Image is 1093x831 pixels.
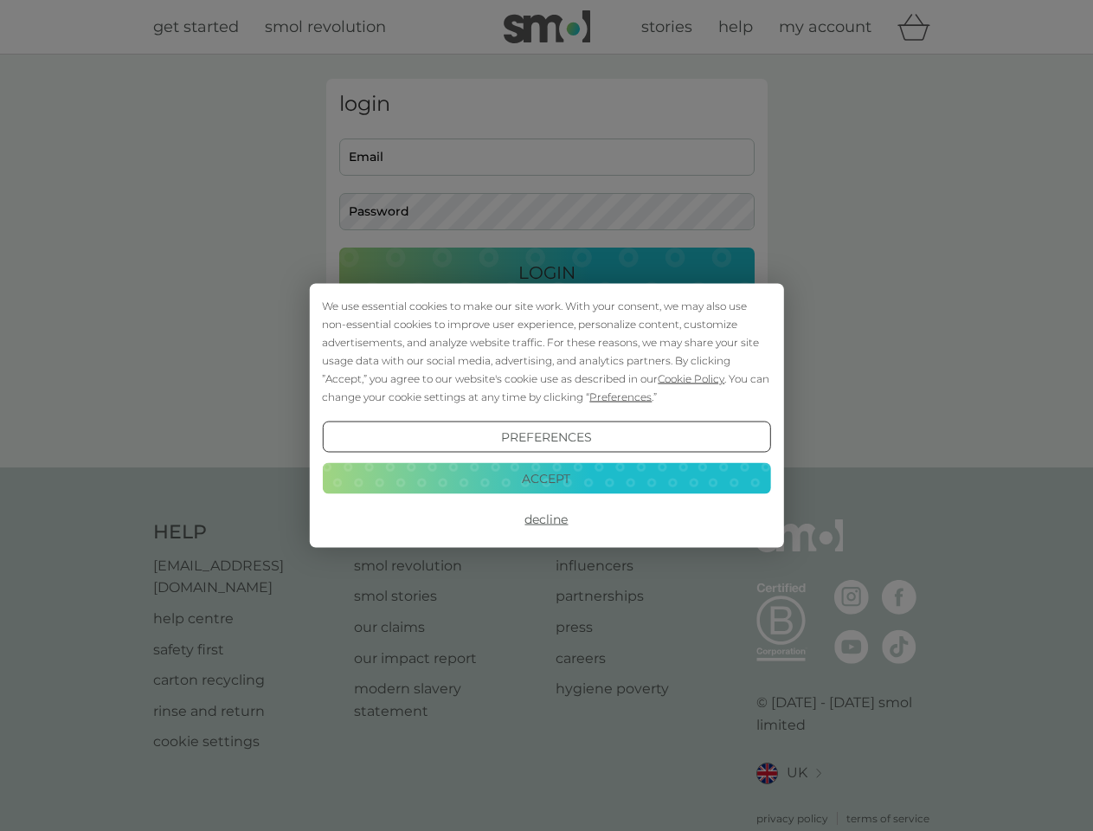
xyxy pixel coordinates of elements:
[589,390,652,403] span: Preferences
[309,284,783,548] div: Cookie Consent Prompt
[322,422,770,453] button: Preferences
[322,297,770,406] div: We use essential cookies to make our site work. With your consent, we may also use non-essential ...
[658,372,724,385] span: Cookie Policy
[322,462,770,493] button: Accept
[322,504,770,535] button: Decline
